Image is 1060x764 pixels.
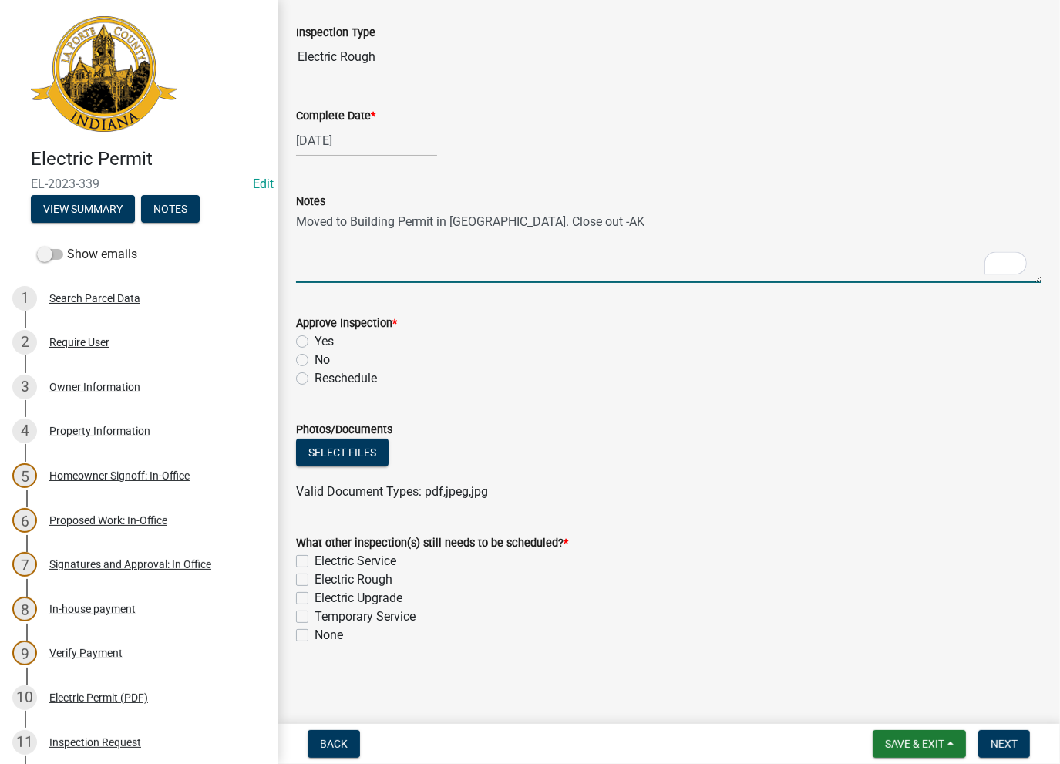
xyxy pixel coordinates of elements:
div: 11 [12,730,37,755]
button: Notes [141,195,200,223]
label: Inspection Type [296,28,375,39]
img: La Porte County, Indiana [31,16,177,132]
label: What other inspection(s) still needs to be scheduled? [296,538,568,549]
span: Back [320,738,348,750]
div: 4 [12,419,37,443]
div: Require User [49,337,109,348]
div: Signatures and Approval: In Office [49,559,211,570]
div: In-house payment [49,604,136,614]
button: View Summary [31,195,135,223]
button: Next [978,730,1030,758]
h4: Electric Permit [31,148,265,170]
label: Yes [315,332,334,351]
div: Proposed Work: In-Office [49,515,167,526]
div: Verify Payment [49,648,123,658]
wm-modal-confirm: Edit Application Number [253,177,274,191]
div: Search Parcel Data [49,293,140,304]
div: 3 [12,375,37,399]
wm-modal-confirm: Notes [141,204,200,216]
div: 8 [12,597,37,621]
label: Approve Inspection [296,318,397,329]
label: Electric Upgrade [315,589,402,607]
div: 9 [12,641,37,665]
label: Photos/Documents [296,425,392,436]
div: 5 [12,463,37,488]
span: Next [991,738,1018,750]
label: Temporary Service [315,607,416,626]
label: Electric Rough [315,570,392,589]
div: Owner Information [49,382,140,392]
div: 10 [12,685,37,710]
label: Complete Date [296,111,375,122]
wm-modal-confirm: Summary [31,204,135,216]
div: 1 [12,286,37,311]
button: Select files [296,439,389,466]
span: Save & Exit [885,738,944,750]
label: Show emails [37,245,137,264]
label: Notes [296,197,325,207]
div: 6 [12,508,37,533]
label: Reschedule [315,369,377,388]
div: Inspection Request [49,737,141,748]
div: 7 [12,552,37,577]
label: None [315,626,343,645]
textarea: To enrich screen reader interactions, please activate Accessibility in Grammarly extension settings [296,210,1041,283]
div: 2 [12,330,37,355]
label: No [315,351,330,369]
span: Valid Document Types: pdf,jpeg,jpg [296,484,488,499]
div: Electric Permit (PDF) [49,692,148,703]
label: Electric Service [315,552,396,570]
div: Homeowner Signoff: In-Office [49,470,190,481]
span: EL-2023-339 [31,177,247,191]
input: mm/dd/yyyy [296,125,437,157]
button: Back [308,730,360,758]
button: Save & Exit [873,730,966,758]
a: Edit [253,177,274,191]
div: Property Information [49,426,150,436]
